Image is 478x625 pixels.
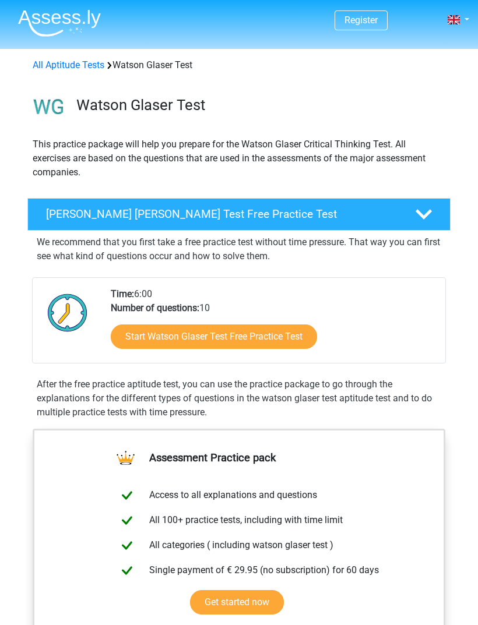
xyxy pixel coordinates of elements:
[102,287,445,363] div: 6:00 10
[76,96,441,114] h3: Watson Glaser Test
[111,324,317,349] a: Start Watson Glaser Test Free Practice Test
[32,377,446,419] div: After the free practice aptitude test, you can use the practice package to go through the explana...
[33,59,104,70] a: All Aptitude Tests
[111,288,134,299] b: Time:
[46,207,398,221] h4: [PERSON_NAME] [PERSON_NAME] Test Free Practice Test
[111,302,199,313] b: Number of questions:
[18,9,101,37] img: Assessly
[28,86,70,128] img: watson glaser test
[42,287,93,338] img: Clock
[190,590,284,615] a: Get started now
[345,15,378,26] a: Register
[33,137,445,179] p: This practice package will help you prepare for the Watson Glaser Critical Thinking Test. All exe...
[37,235,441,263] p: We recommend that you first take a free practice test without time pressure. That way you can fir...
[23,198,455,231] a: [PERSON_NAME] [PERSON_NAME] Test Free Practice Test
[28,58,450,72] div: Watson Glaser Test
